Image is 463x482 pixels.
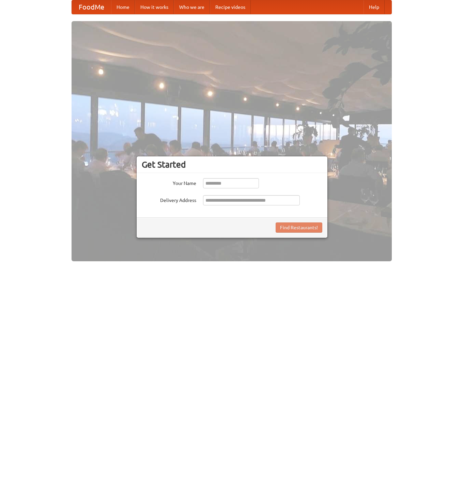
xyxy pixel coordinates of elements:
[111,0,135,14] a: Home
[142,159,322,170] h3: Get Started
[72,0,111,14] a: FoodMe
[142,178,196,187] label: Your Name
[364,0,385,14] a: Help
[210,0,251,14] a: Recipe videos
[174,0,210,14] a: Who we are
[142,195,196,204] label: Delivery Address
[135,0,174,14] a: How it works
[276,222,322,233] button: Find Restaurants!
